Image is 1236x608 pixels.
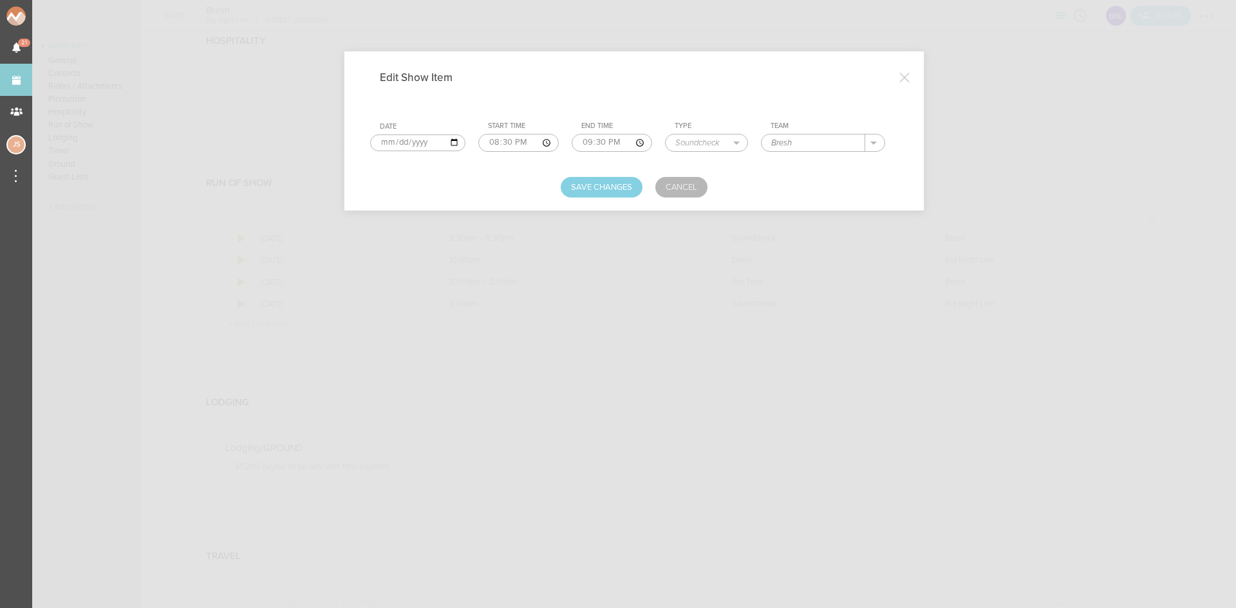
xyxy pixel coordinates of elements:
h4: Edit Show Item [380,71,472,84]
div: Start Time [488,122,559,131]
a: Cancel [655,177,707,198]
div: Team [771,122,885,131]
button: Save Changes [561,177,642,198]
div: Type [675,122,748,131]
div: Jessica Smith [6,135,26,154]
span: 21 [18,39,30,47]
div: Date [380,122,465,131]
input: All Teams [762,134,865,151]
div: End Time [581,122,652,131]
img: NOMAD [6,6,79,26]
button: . [865,134,885,151]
